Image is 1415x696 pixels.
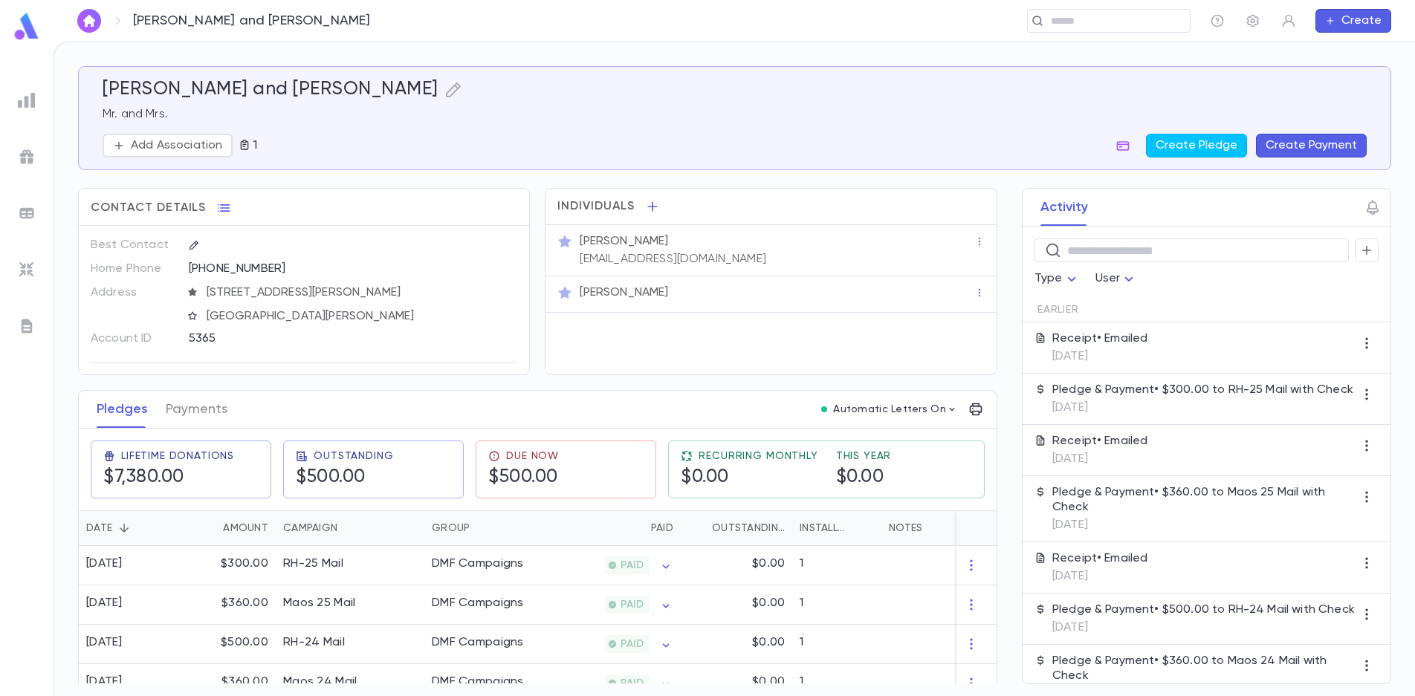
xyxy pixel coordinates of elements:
[1052,569,1148,584] p: [DATE]
[615,599,650,611] span: PAID
[296,466,366,489] h5: $500.00
[283,596,355,611] div: Maos 25 Mail
[752,635,785,650] p: $0.00
[712,510,785,546] div: Outstanding
[189,327,445,349] div: 5365
[86,510,112,546] div: Date
[201,285,519,300] span: [STREET_ADDRESS][PERSON_NAME]
[1052,383,1353,397] p: Pledge & Payment • $300.00 to RH-25 Mail with Check
[815,399,964,420] button: Automatic Letters On
[79,510,179,546] div: Date
[314,450,393,462] span: Outstanding
[470,516,493,540] button: Sort
[283,635,345,650] div: RH-24 Mail
[91,327,176,351] p: Account ID
[133,13,371,29] p: [PERSON_NAME] and [PERSON_NAME]
[1034,264,1081,293] div: Type
[792,510,881,546] div: Installments
[836,450,892,462] span: This Year
[179,585,276,625] div: $360.00
[699,450,817,462] span: Recurring Monthly
[91,233,176,257] p: Best Contact
[97,391,148,428] button: Pledges
[86,674,123,689] div: [DATE]
[615,559,650,571] span: PAID
[557,199,635,214] span: Individuals
[12,12,42,41] img: logo
[506,450,559,462] span: Due Now
[432,674,524,689] div: DMF Campaigns
[752,556,785,571] p: $0.00
[1052,331,1148,346] p: Receipt • Emailed
[432,510,470,546] div: Group
[580,234,668,249] p: [PERSON_NAME]
[91,281,176,305] p: Address
[250,138,257,153] p: 1
[488,466,558,489] h5: $500.00
[223,510,268,546] div: Amount
[800,510,850,546] div: Installments
[179,546,276,585] div: $300.00
[1052,518,1355,533] p: [DATE]
[1052,434,1148,449] p: Receipt • Emailed
[681,466,729,489] h5: $0.00
[283,556,343,571] div: RH-25 Mail
[103,466,184,489] h5: $7,380.00
[233,134,263,157] button: 1
[1052,452,1148,466] p: [DATE]
[112,516,136,540] button: Sort
[688,516,712,540] button: Sort
[752,596,785,611] p: $0.00
[1052,400,1353,415] p: [DATE]
[850,516,874,540] button: Sort
[752,674,785,689] p: $0.00
[121,450,234,462] span: Lifetime Donations
[1040,189,1088,226] button: Activity
[86,596,123,611] div: [DATE]
[103,107,1367,122] p: Mr. and Mrs.
[432,596,524,611] div: DMF Campaigns
[1037,304,1079,316] span: Earlier
[103,79,438,101] h5: [PERSON_NAME] and [PERSON_NAME]
[199,516,223,540] button: Sort
[91,201,206,215] span: Contact Details
[1052,620,1355,635] p: [DATE]
[1052,551,1148,566] p: Receipt • Emailed
[1256,134,1367,157] button: Create Payment
[86,635,123,650] div: [DATE]
[86,556,123,571] div: [DATE]
[1095,264,1139,293] div: User
[166,391,227,428] button: Payments
[580,285,668,300] p: [PERSON_NAME]
[1052,654,1355,683] p: Pledge & Payment • $360.00 to Maos 24 Mail with Check
[18,261,36,279] img: imports_grey.530a8a0e642e233f2baf0ef88e8c9fcb.svg
[1034,273,1063,284] span: Type
[432,635,524,650] div: DMF Campaigns
[681,510,792,546] div: Outstanding
[792,546,881,585] div: 1
[833,403,946,415] p: Automatic Letters On
[201,309,519,324] span: [GEOGRAPHIC_DATA][PERSON_NAME]
[18,91,36,109] img: reports_grey.c525e4749d1bce6a11f5fe2a8de1b229.svg
[179,510,276,546] div: Amount
[91,257,176,281] p: Home Phone
[283,674,357,689] div: Maos 24 Mail
[131,138,222,153] p: Add Association
[80,15,98,27] img: home_white.a664292cf8c1dea59945f0da9f25487c.svg
[615,677,650,689] span: PAID
[1052,602,1355,617] p: Pledge & Payment • $500.00 to RH-24 Mail with Check
[1095,273,1121,284] span: User
[1315,9,1391,33] button: Create
[792,585,881,625] div: 1
[337,516,361,540] button: Sort
[1052,485,1355,515] p: Pledge & Payment • $360.00 to Maos 25 Mail with Check
[1146,134,1247,157] button: Create Pledge
[1052,349,1148,364] p: [DATE]
[536,510,681,546] div: Paid
[615,638,650,650] span: PAID
[836,466,884,489] h5: $0.00
[18,204,36,222] img: batches_grey.339ca447c9d9533ef1741baa751efc33.svg
[424,510,536,546] div: Group
[189,257,517,279] div: [PHONE_NUMBER]
[432,556,524,571] div: DMF Campaigns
